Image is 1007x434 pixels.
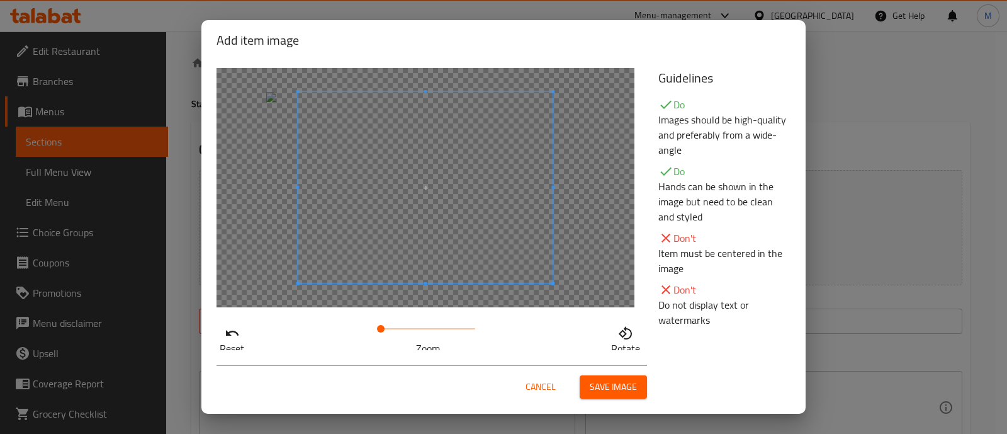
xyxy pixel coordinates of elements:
p: Do not display text or watermarks [658,297,790,328]
p: Images should be high-quality and preferably from a wide-angle [658,112,790,157]
button: Rotate [608,323,643,354]
button: Reset [217,323,247,354]
span: Cancel [526,379,556,395]
span: Save image [590,379,637,395]
p: Hands can be shown in the image but need to be clean and styled [658,179,790,224]
p: Do [658,97,790,112]
p: Don't [658,231,790,246]
p: Do [658,164,790,179]
p: Item must be centered in the image [658,246,790,276]
h5: Guidelines [658,68,790,88]
p: Don't [658,282,790,297]
p: Zoom [381,341,475,356]
h2: Add item image [217,30,790,50]
p: Reset [220,341,244,356]
p: Rotate [611,341,640,356]
button: Cancel [520,375,561,399]
button: Save image [580,375,647,399]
